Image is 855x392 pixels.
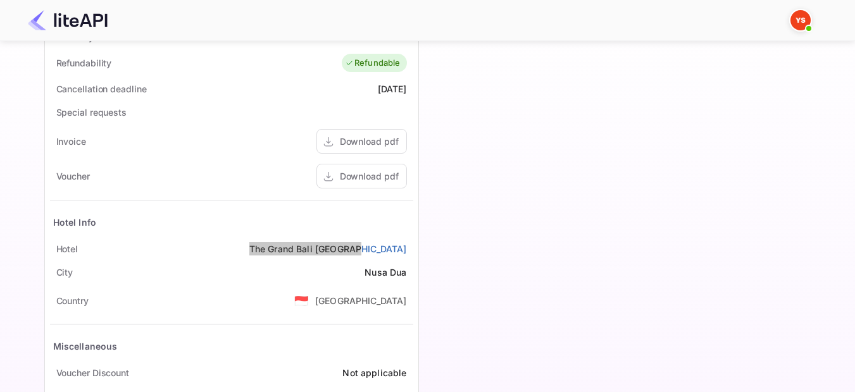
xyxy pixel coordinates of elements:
div: [GEOGRAPHIC_DATA] [315,294,407,307]
div: Voucher [56,169,90,183]
div: Cancellation deadline [56,82,147,95]
img: Yandex Support [790,10,811,30]
div: Refundability [56,56,112,70]
span: United States [294,289,309,312]
div: Special requests [56,106,127,119]
div: Refundable [345,57,401,70]
a: The Grand Bali [GEOGRAPHIC_DATA] [249,242,407,255]
div: Hotel [56,242,78,255]
div: Country [56,294,89,307]
div: [DATE] [378,82,407,95]
div: Voucher Discount [56,366,129,379]
div: Download pdf [340,169,399,183]
div: Nusa Dua [365,266,406,279]
div: Download pdf [340,135,399,148]
img: LiteAPI Logo [28,10,108,30]
div: City [56,266,73,279]
div: Invoice [56,135,86,148]
div: Not applicable [342,366,406,379]
div: Hotel Info [53,216,97,229]
div: Miscellaneous [53,340,118,353]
